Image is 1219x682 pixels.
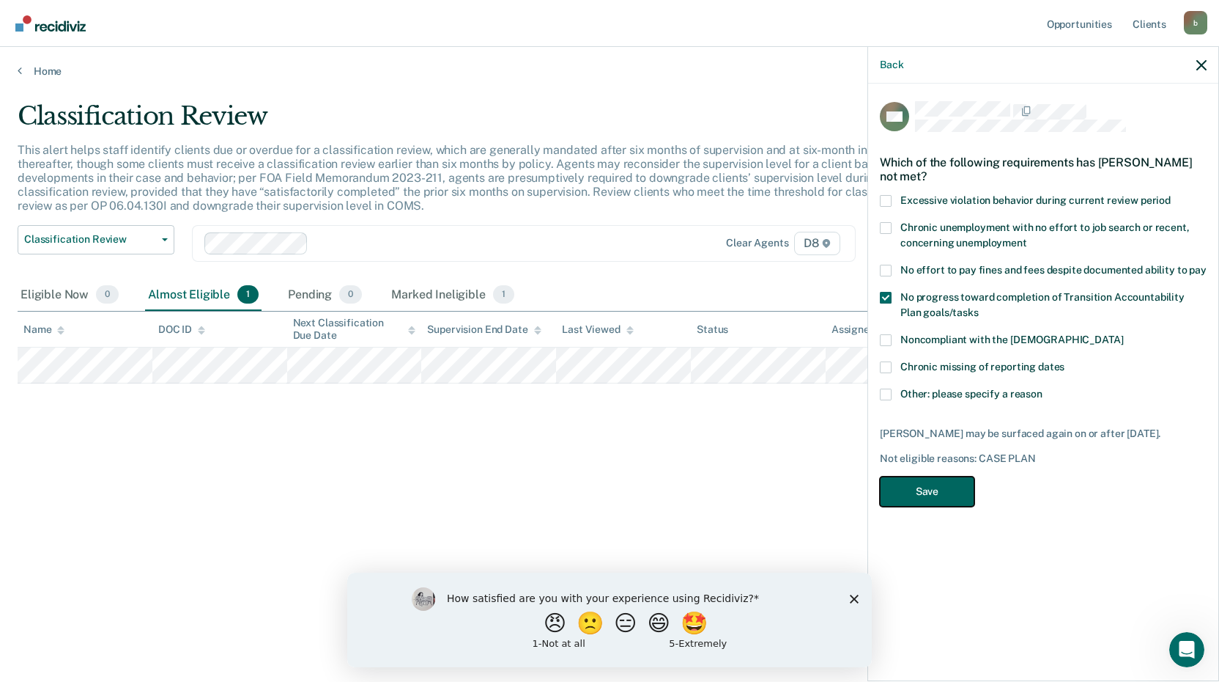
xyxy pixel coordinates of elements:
[427,323,541,336] div: Supervision End Date
[96,285,119,304] span: 0
[900,334,1123,345] span: Noncompliant with the [DEMOGRAPHIC_DATA]
[880,59,903,71] button: Back
[18,101,932,143] div: Classification Review
[145,279,262,312] div: Almost Eligible
[23,323,64,336] div: Name
[900,388,1042,400] span: Other: please specify a reason
[880,477,974,507] button: Save
[880,428,1207,440] div: [PERSON_NAME] may be surfaced again on or after [DATE].
[18,143,916,213] p: This alert helps staff identify clients due or overdue for a classification review, which are gen...
[900,221,1190,249] span: Chronic unemployment with no effort to job search or recent, concerning unemployment
[1184,11,1207,34] div: b
[726,237,788,249] div: Clear agents
[697,323,728,336] div: Status
[237,285,259,304] span: 1
[900,264,1207,276] span: No effort to pay fines and fees despite documented ability to pay
[18,279,122,312] div: Eligible Now
[1169,632,1204,667] iframe: Intercom live chat
[880,144,1207,195] div: Which of the following requirements has [PERSON_NAME] not met?
[339,285,362,304] span: 0
[900,194,1171,206] span: Excessive violation behavior during current review period
[900,361,1064,373] span: Chronic missing of reporting dates
[880,452,1207,465] div: Not eligible reasons: CASE PLAN
[18,65,1201,78] a: Home
[1184,11,1207,34] button: Profile dropdown button
[24,233,156,246] span: Classification Review
[794,232,840,255] span: D8
[347,573,872,667] iframe: Survey by Kim from Recidiviz
[15,15,86,32] img: Recidiviz
[493,285,514,304] span: 1
[158,323,205,336] div: DOC ID
[388,279,517,312] div: Marked Ineligible
[562,323,633,336] div: Last Viewed
[285,279,365,312] div: Pending
[900,291,1185,318] span: No progress toward completion of Transition Accountability Plan goals/tasks
[831,323,900,336] div: Assigned to
[293,317,416,342] div: Next Classification Due Date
